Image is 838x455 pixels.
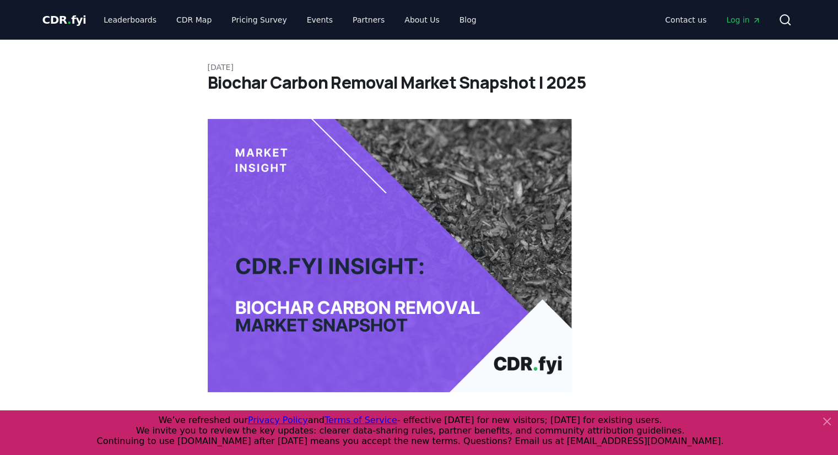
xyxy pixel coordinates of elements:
[726,14,760,25] span: Log in
[208,73,631,93] h1: Biochar Carbon Removal Market Snapshot | 2025
[656,10,769,30] nav: Main
[67,13,71,26] span: .
[344,10,393,30] a: Partners
[42,13,86,26] span: CDR fyi
[167,10,220,30] a: CDR Map
[95,10,485,30] nav: Main
[208,62,631,73] p: [DATE]
[717,10,769,30] a: Log in
[42,12,86,28] a: CDR.fyi
[298,10,342,30] a: Events
[223,10,295,30] a: Pricing Survey
[208,119,572,392] img: blog post image
[451,10,485,30] a: Blog
[656,10,715,30] a: Contact us
[95,10,165,30] a: Leaderboards
[396,10,448,30] a: About Us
